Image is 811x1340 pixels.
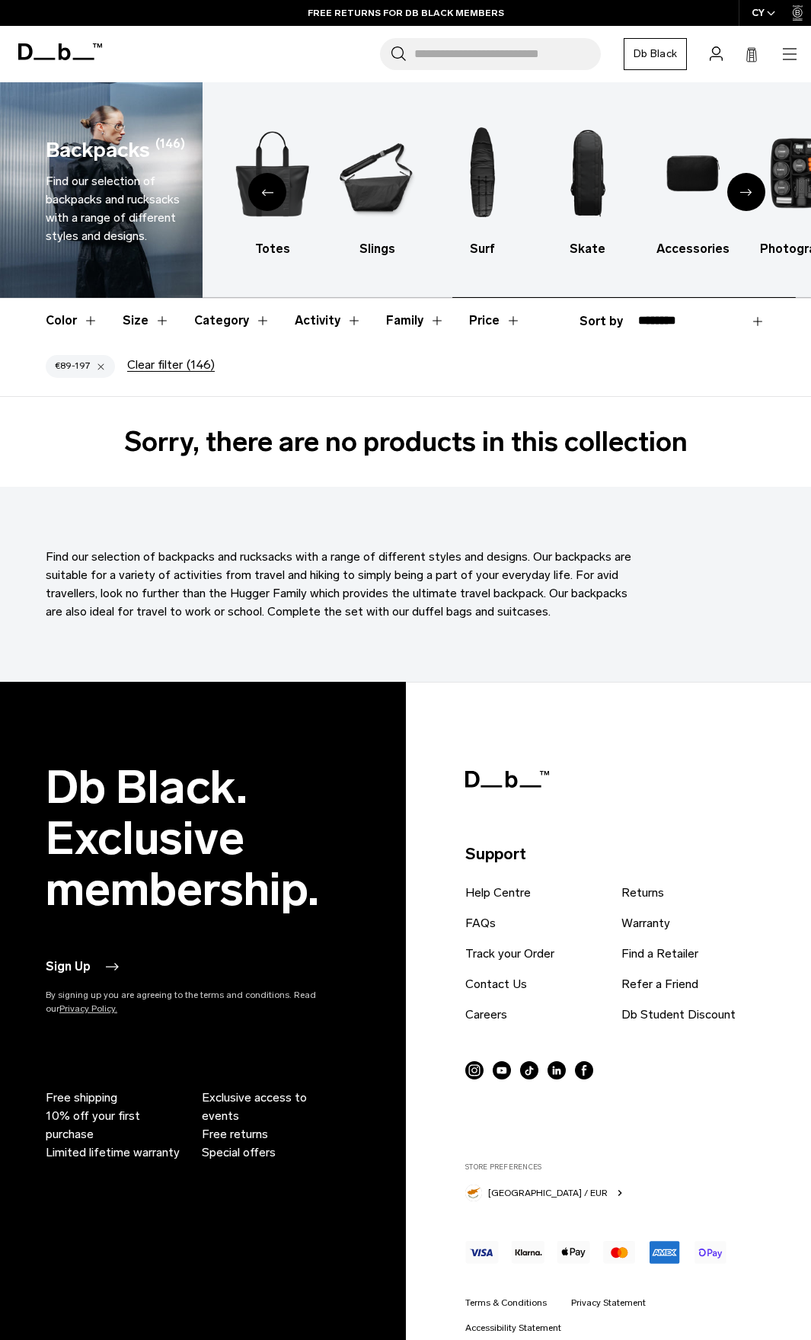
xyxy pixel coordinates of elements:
a: Db Black [624,38,687,70]
span: Exclusive access to events [202,1089,346,1125]
button: Clear filter(146) [127,358,215,372]
a: Returns [621,884,664,902]
button: Toggle Filter [46,299,98,343]
span: Limited lifetime warranty [46,1143,180,1162]
a: Terms & Conditions [465,1296,547,1310]
a: Refer a Friend [621,975,698,993]
span: 10% off your first purchase [46,1107,190,1143]
h3: Totes [233,240,311,258]
button: Toggle Price [469,299,521,343]
a: Accessibility Statement [465,1321,561,1335]
img: Db [443,114,522,232]
button: Toggle Filter [386,299,445,343]
li: 8 / 10 [548,114,627,258]
a: Db Skate [548,114,627,258]
button: Sign Up [46,958,121,976]
a: Track your Order [465,945,554,963]
a: FAQs [465,914,496,932]
img: Db [654,114,733,232]
button: €89-197 [46,355,115,378]
img: Cyprus [465,1185,482,1201]
p: Find our selection of backpacks and rucksacks with a range of different styles and designs. Our b... [46,548,640,621]
span: [GEOGRAPHIC_DATA] / EUR [488,1186,608,1200]
button: Cyprus [GEOGRAPHIC_DATA] / EUR [465,1182,626,1201]
h2: Db Black. Exclusive membership. [46,762,346,915]
h3: Accessories [654,240,733,258]
h1: Backpacks [46,135,150,166]
img: Db [233,114,311,232]
a: Db Accessories [654,114,733,258]
span: Free shipping [46,1089,117,1107]
a: Help Centre [465,884,531,902]
button: Toggle Filter [194,299,270,343]
h3: Surf [443,240,522,258]
span: (146) [187,358,215,372]
img: Db [338,114,417,232]
a: Db Student Discount [621,1006,736,1024]
li: 9 / 10 [654,114,733,258]
a: Privacy Statement [571,1296,646,1310]
span: Special offers [202,1143,276,1162]
p: Support [465,842,765,866]
a: Privacy Policy. [59,1003,117,1014]
button: Toggle Filter [123,299,170,343]
a: Db Duffels [128,114,206,258]
a: Db Surf [443,114,522,258]
a: Find a Retailer [621,945,698,963]
h3: Duffels [128,240,206,258]
a: Contact Us [465,975,527,993]
li: 6 / 10 [338,114,417,258]
label: Store Preferences [465,1162,765,1172]
a: Warranty [621,914,670,932]
img: Db [128,114,206,232]
li: 7 / 10 [443,114,522,258]
span: (146) [155,135,185,166]
p: By signing up you are agreeing to the terms and conditions. Read our [46,988,346,1015]
li: 5 / 10 [233,114,311,258]
span: Find our selection of backpacks and rucksacks with a range of different styles and designs. [46,174,180,243]
div: Previous slide [248,173,286,211]
a: FREE RETURNS FOR DB BLACK MEMBERS [308,6,504,20]
span: Free returns [202,1125,268,1143]
a: Db Slings [338,114,417,258]
h3: Skate [548,240,627,258]
a: Careers [465,1006,507,1024]
a: Db Totes [233,114,311,258]
img: Db [548,114,627,232]
button: Toggle Filter [295,299,362,343]
h3: Slings [338,240,417,258]
li: 4 / 10 [128,114,206,258]
div: Next slide [727,173,765,211]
